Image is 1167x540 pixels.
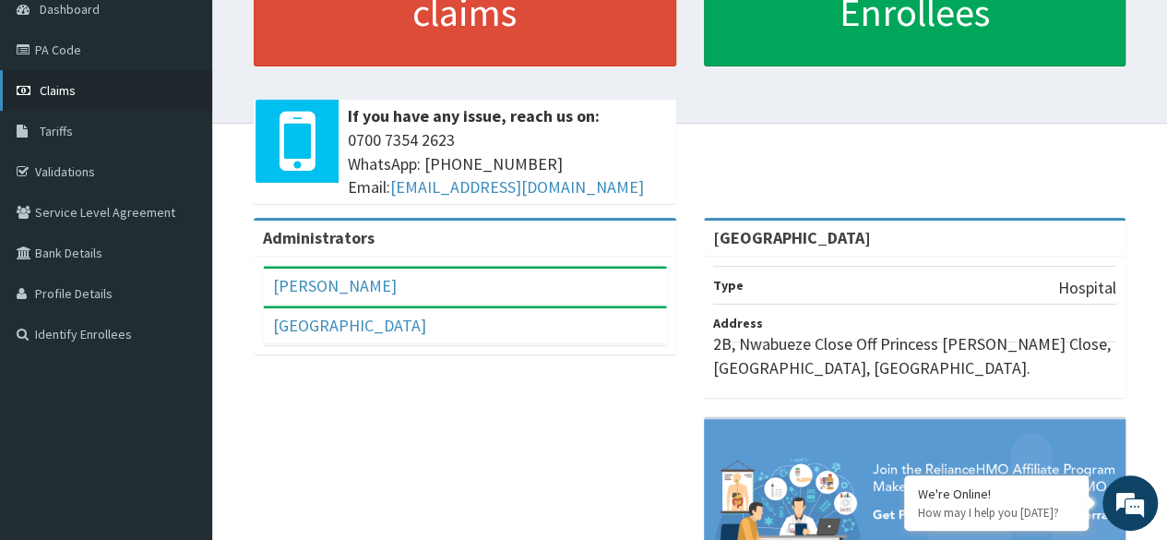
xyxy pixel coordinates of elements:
[713,227,871,248] strong: [GEOGRAPHIC_DATA]
[713,277,744,294] b: Type
[348,105,600,126] b: If you have any issue, reach us on:
[40,82,76,99] span: Claims
[713,315,763,331] b: Address
[40,123,73,139] span: Tariffs
[713,332,1117,379] p: 2B, Nwabueze Close Off Princess [PERSON_NAME] Close, [GEOGRAPHIC_DATA], [GEOGRAPHIC_DATA].
[918,505,1075,521] p: How may I help you today?
[348,128,667,199] span: 0700 7354 2623 WhatsApp: [PHONE_NUMBER] Email:
[273,275,397,296] a: [PERSON_NAME]
[390,176,644,198] a: [EMAIL_ADDRESS][DOMAIN_NAME]
[40,1,100,18] span: Dashboard
[273,315,426,336] a: [GEOGRAPHIC_DATA]
[918,486,1075,502] div: We're Online!
[1058,276,1116,300] p: Hospital
[263,227,375,248] b: Administrators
